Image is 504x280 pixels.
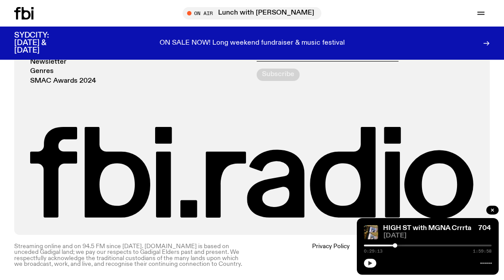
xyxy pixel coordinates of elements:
[312,244,350,267] a: Privacy Policy
[30,59,66,65] a: Newsletter
[360,225,471,232] a: 704 W HIGH ST with MGNA Crrrta
[30,78,96,84] a: SMAC Awards 2024
[14,32,71,54] h3: SYDCITY: [DATE] & [DATE]
[30,68,54,75] a: Genres
[364,249,383,253] span: 0:29:13
[183,7,321,19] button: On AirLunch with [PERSON_NAME]
[257,69,300,81] button: Subscribe
[160,39,345,47] p: ON SALE NOW! Long weekend fundraiser & music festival
[364,225,378,239] img: Artist MGNA Crrrta
[383,233,492,239] span: [DATE]
[473,249,492,253] span: 1:59:58
[14,244,248,267] p: Streaming online and on 94.5 FM since [DATE]. [DOMAIN_NAME] is based on unceded Gadigal land; we ...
